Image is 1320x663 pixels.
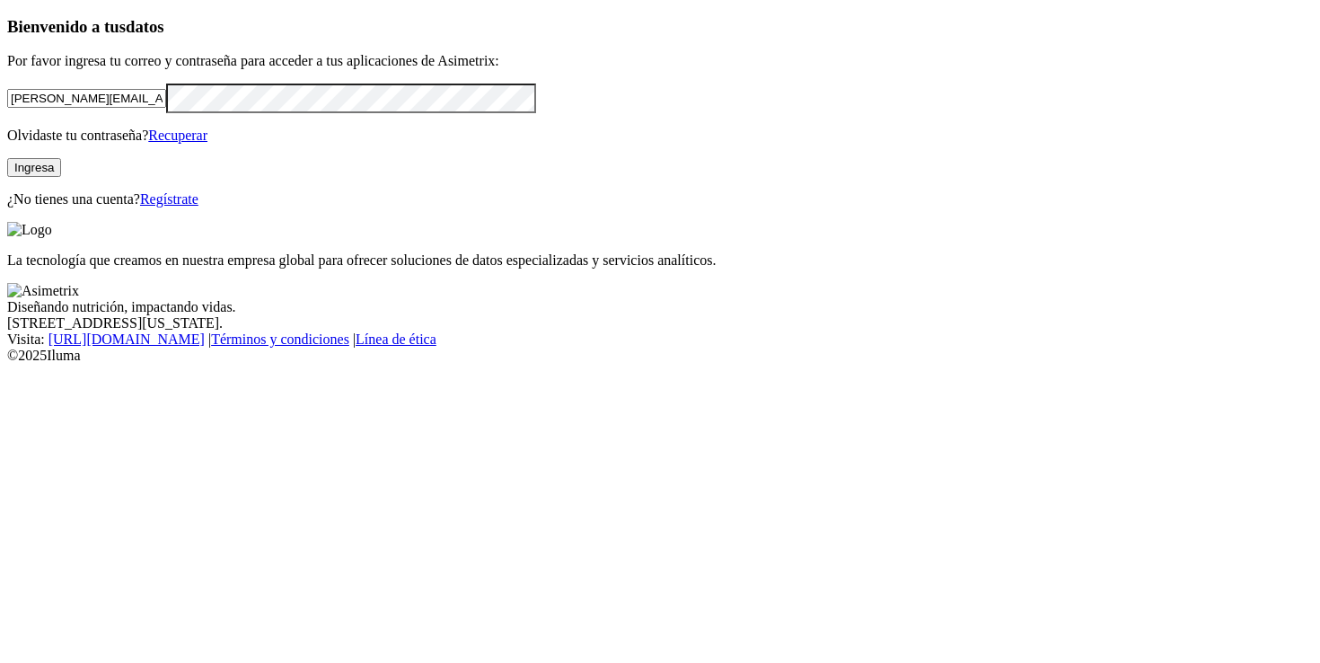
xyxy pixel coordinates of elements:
[7,53,1313,69] p: Por favor ingresa tu correo y contraseña para acceder a tus aplicaciones de Asimetrix:
[211,331,349,347] a: Términos y condiciones
[7,89,166,108] input: Tu correo
[7,299,1313,315] div: Diseñando nutrición, impactando vidas.
[7,348,1313,364] div: © 2025 Iluma
[7,128,1313,144] p: Olvidaste tu contraseña?
[48,331,205,347] a: [URL][DOMAIN_NAME]
[356,331,436,347] a: Línea de ética
[140,191,198,207] a: Regístrate
[7,252,1313,269] p: La tecnología que creamos en nuestra empresa global para ofrecer soluciones de datos especializad...
[126,17,164,36] span: datos
[7,17,1313,37] h3: Bienvenido a tus
[7,283,79,299] img: Asimetrix
[7,191,1313,208] p: ¿No tienes una cuenta?
[7,222,52,238] img: Logo
[7,158,61,177] button: Ingresa
[148,128,207,143] a: Recuperar
[7,331,1313,348] div: Visita : | |
[7,315,1313,331] div: [STREET_ADDRESS][US_STATE].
